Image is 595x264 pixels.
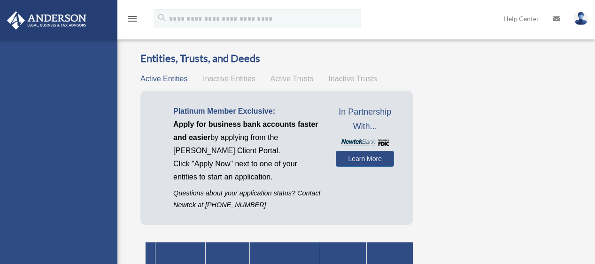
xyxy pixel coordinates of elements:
[203,75,255,83] span: Inactive Entities
[270,75,314,83] span: Active Trusts
[336,151,394,167] a: Learn More
[4,11,89,30] img: Anderson Advisors Platinum Portal
[127,13,138,24] i: menu
[157,13,167,23] i: search
[173,120,318,141] span: Apply for business bank accounts faster and easier
[173,118,322,157] p: by applying from the [PERSON_NAME] Client Portal.
[140,75,187,83] span: Active Entities
[173,157,322,184] p: Click "Apply Now" next to one of your entities to start an application.
[336,105,394,134] span: In Partnership With...
[574,12,588,25] img: User Pic
[329,75,377,83] span: Inactive Trusts
[127,16,138,24] a: menu
[140,51,413,66] h3: Entities, Trusts, and Deeds
[173,187,322,211] p: Questions about your application status? Contact Newtek at [PHONE_NUMBER]
[173,105,322,118] p: Platinum Member Exclusive:
[340,139,389,146] img: NewtekBankLogoSM.png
